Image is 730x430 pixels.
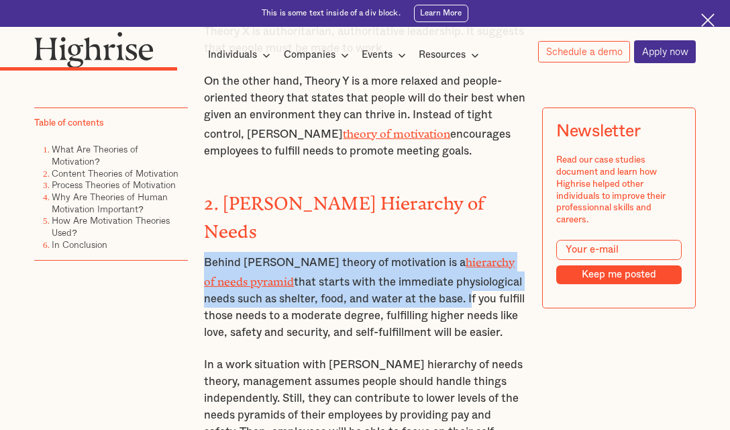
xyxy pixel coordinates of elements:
a: Content Theories of Motivation [52,166,178,179]
div: Individuals [208,47,274,63]
div: Read our case studies document and learn how Highrise helped other individuals to improve their p... [556,155,682,226]
div: Companies [284,47,335,63]
input: Keep me posted [556,265,682,284]
div: Events [362,47,410,63]
div: Companies [284,47,353,63]
a: In Conclusion [52,237,107,251]
div: Table of contents [34,117,104,129]
a: What Are Theories of Motivation? [52,142,138,168]
input: Your e-mail [556,239,682,259]
a: hierarchy of needs pyramid [204,256,515,282]
a: Apply now [634,40,696,62]
a: Learn More [414,5,468,22]
div: Newsletter [556,122,641,141]
a: theory of motivation [343,128,450,134]
strong: 2. [PERSON_NAME] Hierarchy of Needs [204,193,484,232]
div: This is some text inside of a div block. [262,8,401,19]
div: Individuals [208,47,257,63]
img: Cross icon [701,13,715,27]
a: Why Are Theories of Human Motivation Important? [52,190,168,216]
a: How Are Motivation Theories Used? [52,214,170,239]
form: Modal Form [556,239,682,284]
p: Behind [PERSON_NAME] theory of motivation is a that starts with the immediate physiological needs... [204,252,525,341]
img: Highrise logo [34,32,154,68]
p: On the other hand, Theory Y is a more relaxed and people-oriented theory that states that people ... [204,73,525,160]
div: Events [362,47,393,63]
a: Process Theories of Motivation [52,178,176,191]
div: Resources [419,47,466,63]
a: Schedule a demo [538,41,630,63]
div: Resources [419,47,483,63]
